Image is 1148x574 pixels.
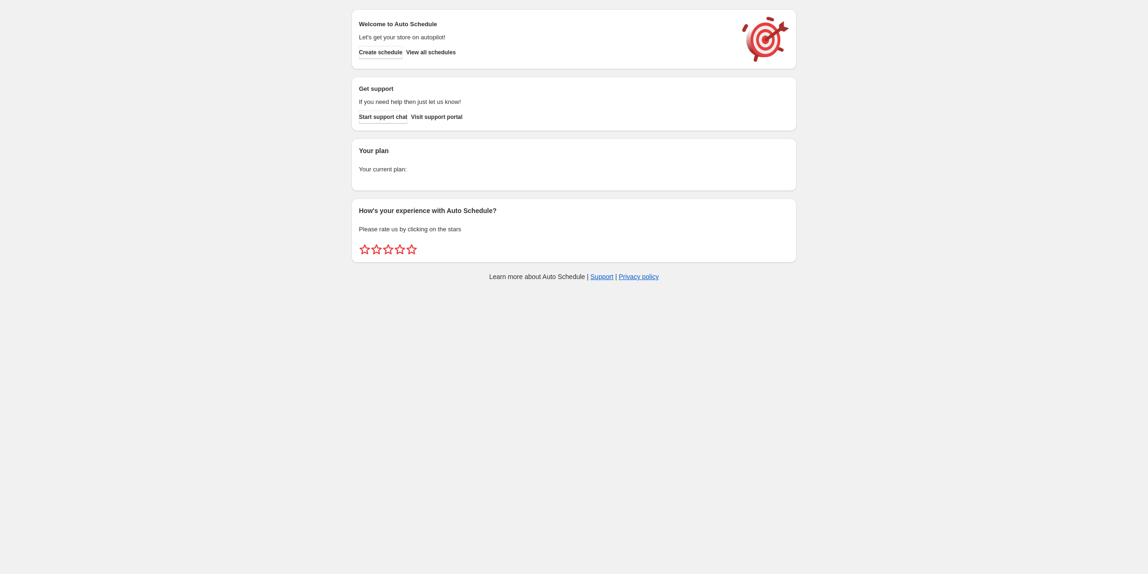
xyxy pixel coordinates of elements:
[411,113,462,121] span: Visit support portal
[359,97,733,107] p: If you need help then just let us know!
[359,206,789,215] h2: How's your experience with Auto Schedule?
[359,146,789,155] h2: Your plan
[359,20,733,29] h2: Welcome to Auto Schedule
[411,110,462,124] a: Visit support portal
[359,113,407,121] span: Start support chat
[359,225,789,234] p: Please rate us by clicking on the stars
[359,165,789,174] p: Your current plan:
[359,46,403,59] button: Create schedule
[489,272,659,281] p: Learn more about Auto Schedule | |
[359,84,733,94] h2: Get support
[590,273,613,280] a: Support
[406,46,456,59] button: View all schedules
[359,49,403,56] span: Create schedule
[619,273,659,280] a: Privacy policy
[406,49,456,56] span: View all schedules
[359,33,733,42] p: Let's get your store on autopilot!
[359,110,407,124] a: Start support chat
